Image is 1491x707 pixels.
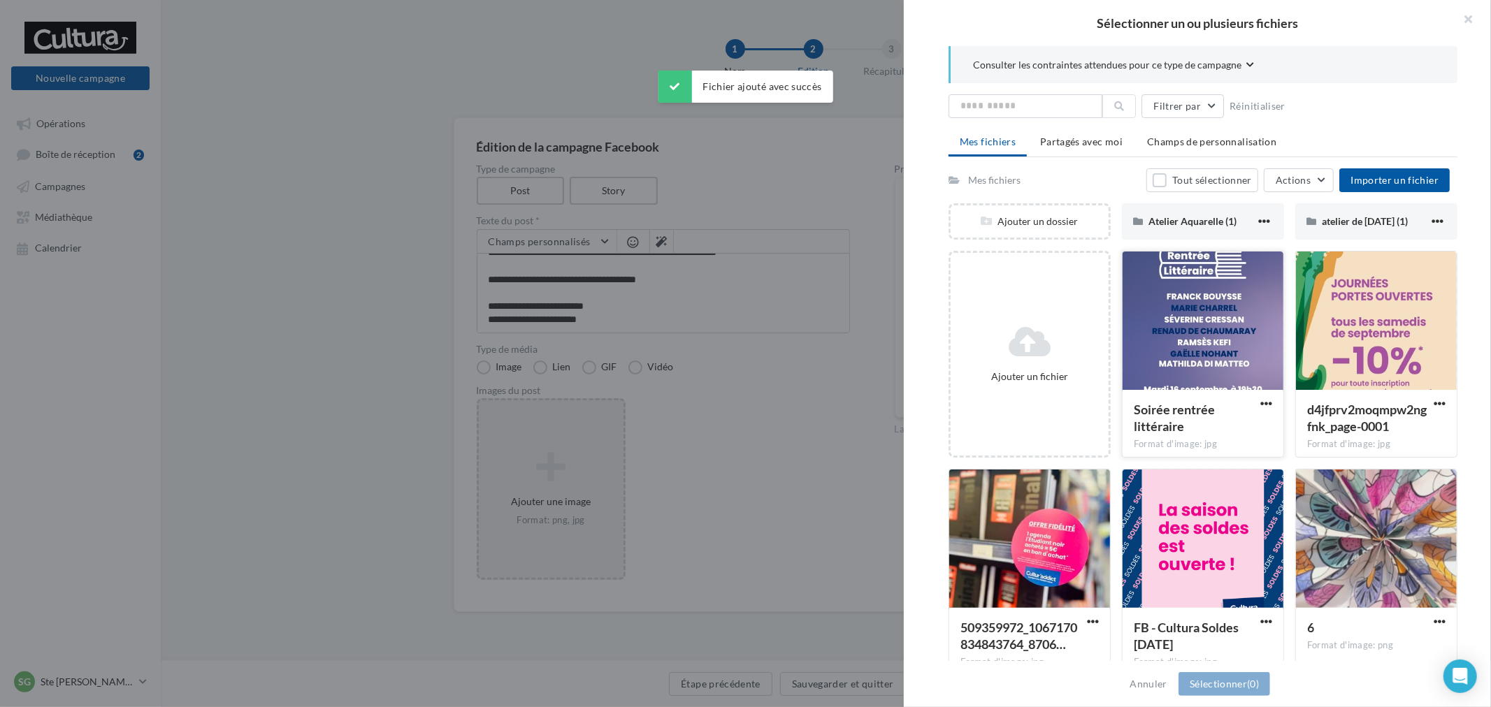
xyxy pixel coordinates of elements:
span: d4jfprv2moqmpw2ngfnk_page-0001 [1307,402,1427,434]
span: Importer un fichier [1350,174,1439,186]
button: Sélectionner(0) [1179,672,1270,696]
div: Format d'image: jpg [1134,438,1272,451]
span: Mes fichiers [960,136,1016,147]
div: Format d'image: jpg [960,656,1099,669]
span: Partagés avec moi [1040,136,1123,147]
button: Filtrer par [1141,94,1224,118]
div: Format d'image: jpg [1134,656,1272,669]
button: Consulter les contraintes attendues pour ce type de campagne [973,57,1254,75]
div: Format d'image: jpg [1307,438,1446,451]
div: Fichier ajouté avec succès [658,71,833,103]
button: Annuler [1125,676,1173,692]
button: Réinitialiser [1224,98,1291,115]
span: (0) [1247,678,1259,690]
span: 6 [1307,620,1314,635]
div: Format d'image: png [1307,639,1446,652]
span: atelier de [DATE] (1) [1322,215,1408,227]
span: Champs de personnalisation [1147,136,1276,147]
span: Atelier Aquarelle (1) [1148,215,1237,227]
span: Consulter les contraintes attendues pour ce type de campagne [973,58,1241,72]
span: 509359972_1067170834843764_8706477078615816125_n [960,620,1077,652]
div: Open Intercom Messenger [1443,659,1477,693]
div: Ajouter un fichier [956,370,1103,384]
span: FB - Cultura Soldes juin 2025 [1134,620,1239,652]
h2: Sélectionner un ou plusieurs fichiers [926,17,1469,29]
div: Mes fichiers [968,173,1021,187]
button: Actions [1264,168,1334,192]
button: Importer un fichier [1339,168,1450,192]
span: Soirée rentrée littéraire [1134,402,1215,434]
span: Actions [1276,174,1311,186]
div: Ajouter un dossier [951,214,1109,228]
button: Tout sélectionner [1146,168,1258,192]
